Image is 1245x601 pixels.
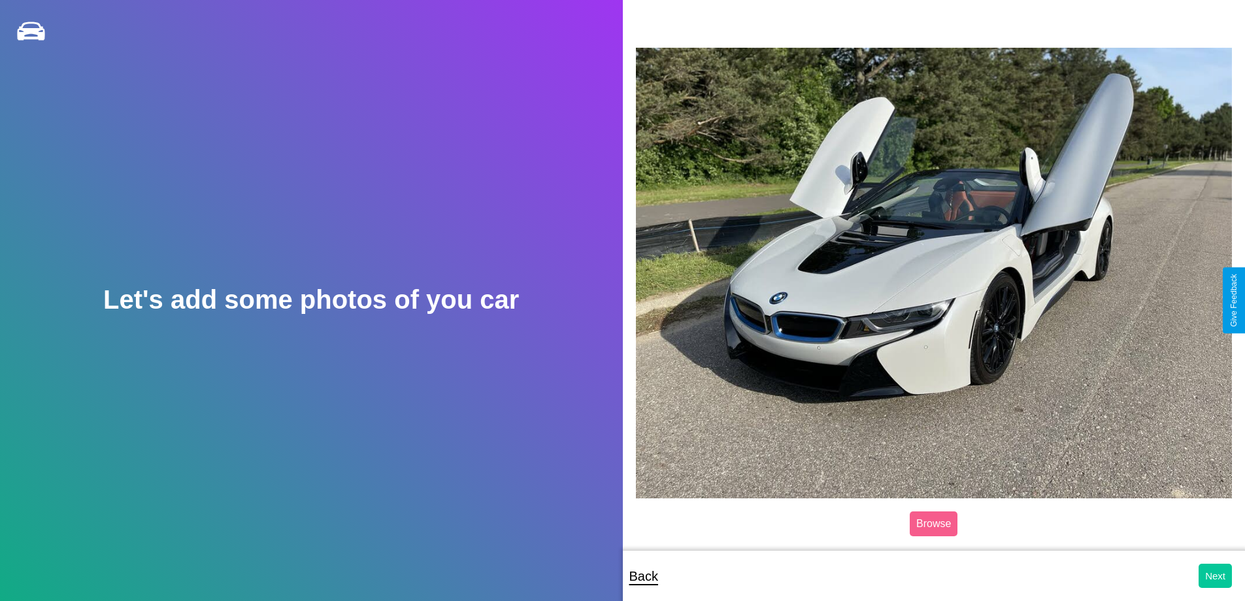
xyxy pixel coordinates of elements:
button: Next [1199,564,1232,588]
h2: Let's add some photos of you car [103,285,519,315]
div: Give Feedback [1229,274,1238,327]
label: Browse [910,511,957,536]
img: posted [636,48,1233,498]
p: Back [629,564,658,588]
